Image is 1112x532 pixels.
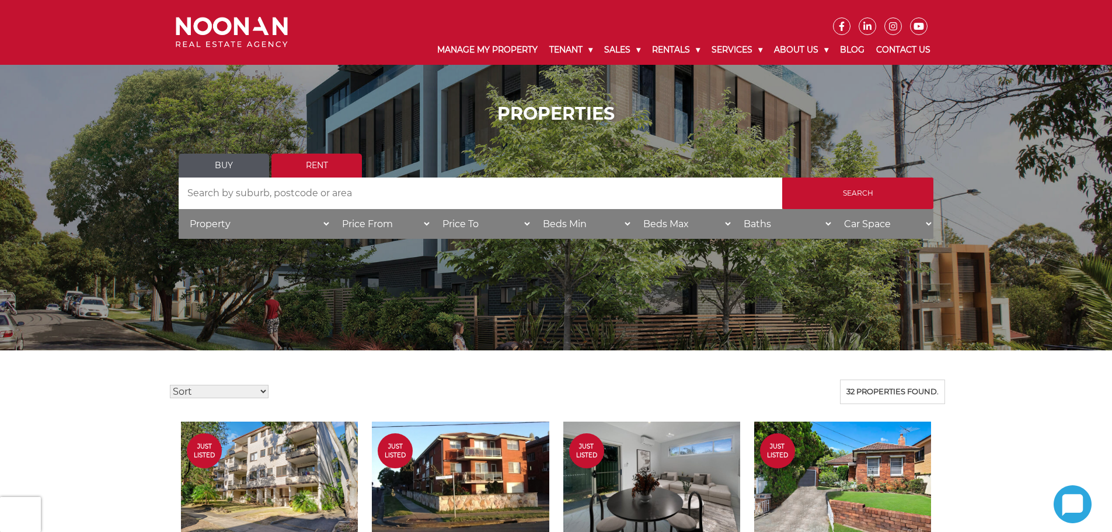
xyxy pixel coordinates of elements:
[598,35,646,65] a: Sales
[170,385,269,398] select: Sort Listings
[569,442,604,460] span: Just Listed
[834,35,870,65] a: Blog
[760,442,795,460] span: Just Listed
[782,178,933,209] input: Search
[840,380,945,404] div: 32 properties found.
[706,35,768,65] a: Services
[176,17,288,48] img: Noonan Real Estate Agency
[179,178,782,209] input: Search by suburb, postcode or area
[378,442,413,460] span: Just Listed
[271,154,362,178] a: Rent
[870,35,936,65] a: Contact Us
[646,35,706,65] a: Rentals
[543,35,598,65] a: Tenant
[187,442,222,460] span: Just Listed
[768,35,834,65] a: About Us
[179,154,269,178] a: Buy
[179,103,933,124] h1: PROPERTIES
[431,35,543,65] a: Manage My Property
